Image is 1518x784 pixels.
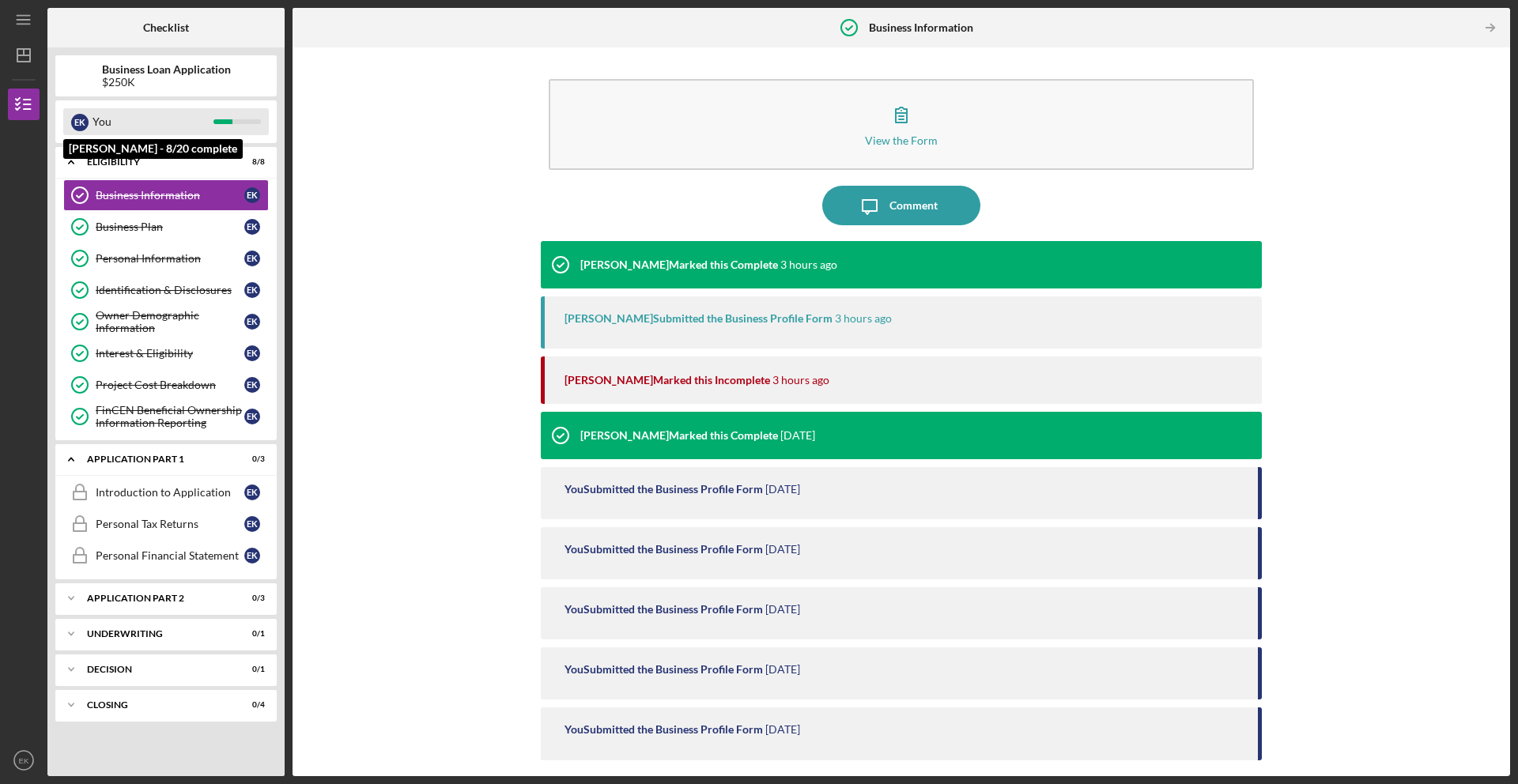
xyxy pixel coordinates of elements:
[580,258,778,271] div: [PERSON_NAME] Marked this Complete
[63,401,269,432] a: FinCEN Beneficial Ownership Information ReportingEK
[236,665,265,674] div: 0 / 1
[549,79,1254,170] button: View the Form
[63,337,269,369] a: Interest & EligibilityEK
[244,187,260,203] div: E K
[822,186,980,225] button: Comment
[889,186,938,225] div: Comment
[87,454,225,464] div: Application Part 1
[236,454,265,464] div: 0 / 3
[765,663,800,676] time: 2025-08-07 21:21
[102,76,231,89] div: $250K
[244,548,260,563] div: E K
[565,543,763,556] div: You Submitted the Business Profile Form
[63,243,269,274] a: Personal InformationEK
[236,594,265,603] div: 0 / 3
[102,63,231,76] b: Business Loan Application
[244,484,260,500] div: E K
[96,518,244,530] div: Personal Tax Returns
[244,314,260,330] div: E K
[865,134,938,146] div: View the Form
[96,347,244,360] div: Interest & Eligibility
[244,345,260,361] div: E K
[580,429,778,442] div: [PERSON_NAME] Marked this Complete
[244,219,260,235] div: E K
[236,629,265,639] div: 0 / 1
[63,508,269,540] a: Personal Tax ReturnsEK
[63,477,269,508] a: Introduction to ApplicationEK
[765,483,800,496] time: 2025-08-07 23:30
[236,700,265,710] div: 0 / 4
[835,312,892,325] time: 2025-08-19 16:42
[96,309,244,334] div: Owner Demographic Information
[244,516,260,532] div: E K
[96,486,244,499] div: Introduction to Application
[236,157,265,167] div: 8 / 8
[780,429,815,442] time: 2025-08-08 17:46
[87,700,225,710] div: Closing
[19,756,29,765] text: EK
[244,377,260,393] div: E K
[869,21,973,34] b: Business Information
[96,189,244,202] div: Business Information
[93,108,213,135] div: You
[772,374,829,386] time: 2025-08-19 16:41
[244,251,260,266] div: E K
[244,282,260,298] div: E K
[565,374,770,386] div: [PERSON_NAME] Marked this Incomplete
[765,543,800,556] time: 2025-08-07 21:29
[244,409,260,424] div: E K
[87,594,225,603] div: Application Part 2
[565,603,763,616] div: You Submitted the Business Profile Form
[765,603,800,616] time: 2025-08-07 21:29
[63,369,269,401] a: Project Cost BreakdownEK
[765,723,800,736] time: 2025-08-07 21:21
[96,549,244,562] div: Personal Financial Statement
[96,284,244,296] div: Identification & Disclosures
[87,665,225,674] div: Decision
[565,663,763,676] div: You Submitted the Business Profile Form
[143,21,189,34] b: Checklist
[780,258,837,271] time: 2025-08-19 16:42
[565,312,833,325] div: [PERSON_NAME] Submitted the Business Profile Form
[96,252,244,265] div: Personal Information
[63,274,269,306] a: Identification & DisclosuresEK
[63,179,269,211] a: Business InformationEK
[87,157,225,167] div: Eligibility
[565,723,763,736] div: You Submitted the Business Profile Form
[96,220,244,233] div: Business Plan
[87,629,225,639] div: Underwriting
[63,306,269,337] a: Owner Demographic InformationEK
[96,404,244,429] div: FinCEN Beneficial Ownership Information Reporting
[96,379,244,391] div: Project Cost Breakdown
[8,744,40,776] button: EK
[63,540,269,571] a: Personal Financial StatementEK
[63,211,269,243] a: Business PlanEK
[565,483,763,496] div: You Submitted the Business Profile Form
[71,114,89,131] div: E K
